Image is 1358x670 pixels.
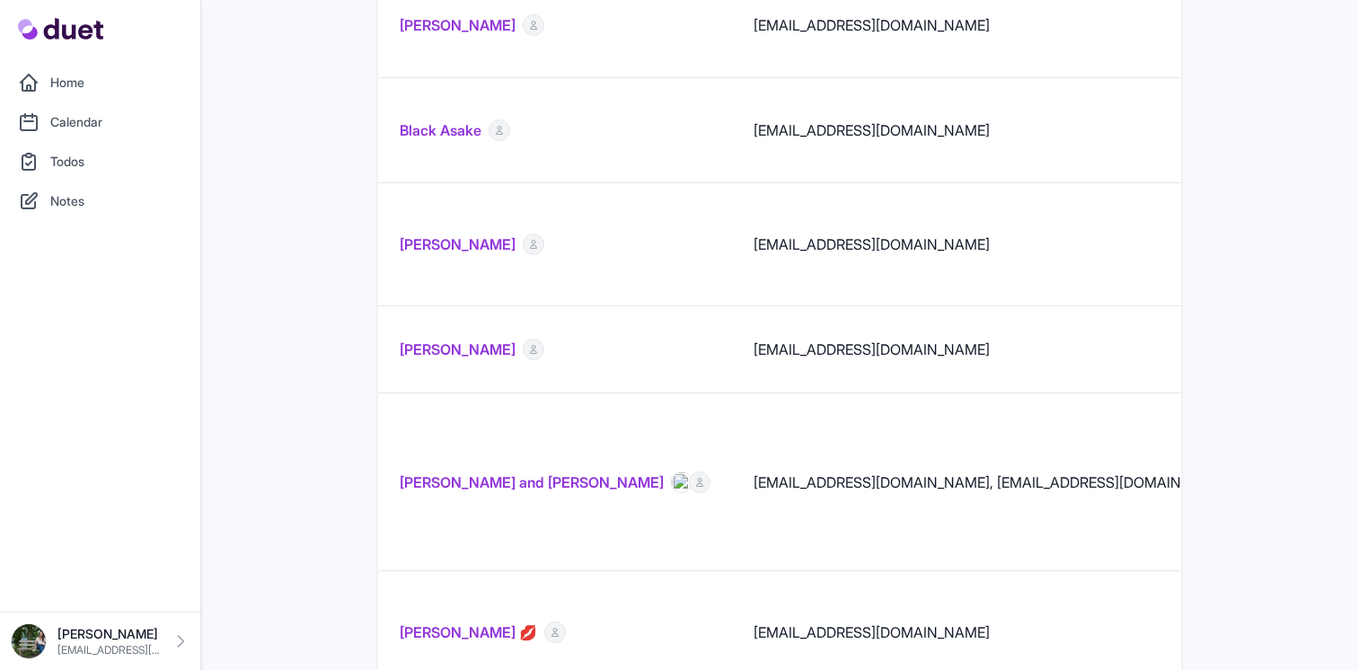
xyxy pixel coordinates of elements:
td: [EMAIL_ADDRESS][DOMAIN_NAME] [732,78,1255,183]
img: DSC08576_Original.jpeg [11,623,47,659]
a: Todos [11,144,190,180]
a: [PERSON_NAME] 💋 [400,622,537,643]
p: [EMAIL_ADDRESS][DOMAIN_NAME] [57,643,161,657]
a: [PERSON_NAME] [400,234,516,255]
td: [EMAIL_ADDRESS][DOMAIN_NAME], [EMAIL_ADDRESS][DOMAIN_NAME] [732,393,1255,571]
a: Calendar [11,104,190,140]
a: [PERSON_NAME] [EMAIL_ADDRESS][DOMAIN_NAME] [11,623,190,659]
img: 2025-08-30-223829003.mp4 [671,472,692,493]
td: [EMAIL_ADDRESS][DOMAIN_NAME] [732,183,1255,306]
a: Notes [11,183,190,219]
a: [PERSON_NAME] and [PERSON_NAME] [400,472,664,493]
a: [PERSON_NAME] [400,339,516,360]
td: [EMAIL_ADDRESS][DOMAIN_NAME] [732,306,1255,393]
a: Home [11,65,190,101]
p: [PERSON_NAME] [57,625,161,643]
a: [PERSON_NAME] [400,14,516,36]
a: Black Asake [400,119,481,141]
